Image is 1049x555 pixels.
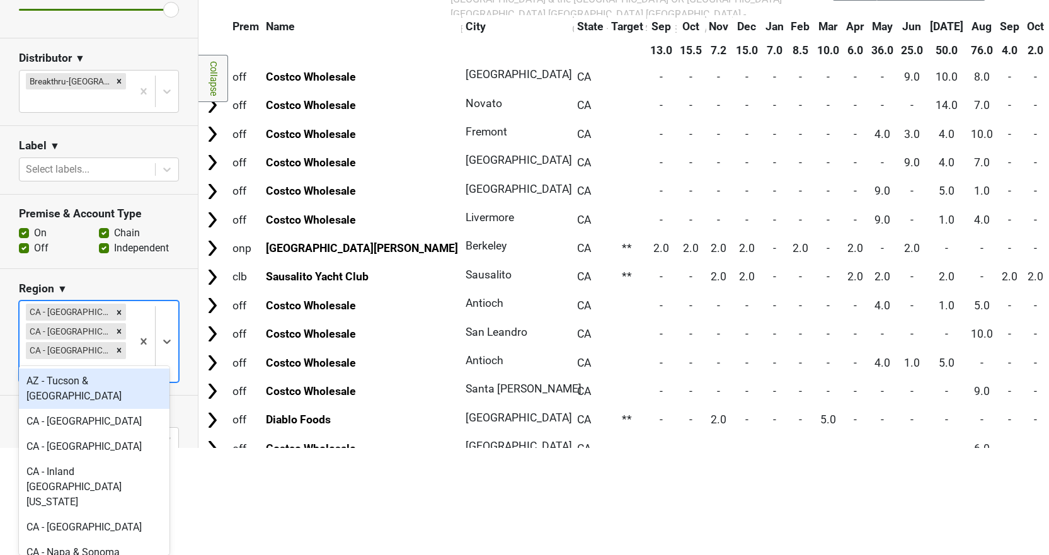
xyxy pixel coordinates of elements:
span: 5.0 [974,299,990,312]
label: Off [34,241,49,256]
span: - [1008,299,1011,312]
span: Prem [232,20,259,33]
span: - [717,357,720,369]
img: Arrow right [203,439,222,458]
span: - [689,71,692,83]
a: Costco Wholesale [266,299,356,312]
td: off [229,406,262,433]
span: - [945,328,948,340]
div: Remove CA - Monterey Bay & Santa Cruz [112,342,126,358]
th: 50.0 [927,39,966,62]
span: - [1034,185,1037,197]
span: - [827,242,830,255]
label: Chain [114,226,140,241]
span: Fremont [466,125,507,138]
td: off [229,321,262,348]
div: CA - [GEOGRAPHIC_DATA] [19,515,169,540]
span: - [854,185,857,197]
span: CA [577,214,591,226]
span: - [689,185,692,197]
th: 7.0 [762,39,787,62]
a: Collapse [198,55,228,102]
span: - [854,299,857,312]
span: - [660,299,663,312]
span: - [910,270,914,283]
div: CA - [GEOGRAPHIC_DATA] [26,323,112,340]
td: onp [229,235,262,262]
th: 15.5 [677,39,705,62]
span: 1.0 [904,357,920,369]
span: - [773,357,776,369]
span: - [827,214,830,226]
a: Costco Wholesale [266,185,356,197]
th: Name: activate to sort column ascending [263,15,462,38]
div: CA - [GEOGRAPHIC_DATA][PERSON_NAME] [26,342,112,358]
span: - [827,71,830,83]
th: 4.0 [997,39,1023,62]
span: - [881,328,884,340]
span: - [1034,71,1037,83]
span: - [827,270,830,283]
td: off [229,206,262,233]
span: 9.0 [874,185,890,197]
td: off [229,349,262,376]
span: - [1034,328,1037,340]
span: 2.0 [1028,270,1043,283]
div: Breakthru-[GEOGRAPHIC_DATA] [26,73,112,89]
th: 2.0 [1024,39,1047,62]
span: - [1008,214,1011,226]
a: Costco Wholesale [266,128,356,140]
span: Berkeley [466,239,507,252]
span: - [980,270,983,283]
span: - [773,385,776,398]
label: On [34,226,47,241]
img: Arrow right [203,182,222,201]
h3: Label [19,139,47,152]
span: - [827,299,830,312]
span: 2.0 [711,270,726,283]
span: - [1008,385,1011,398]
span: - [660,99,663,112]
div: AZ - Tucson & [GEOGRAPHIC_DATA] [19,369,169,409]
span: CA [577,99,591,112]
span: 5.0 [939,357,954,369]
span: 10.0 [971,328,993,340]
th: Sep: activate to sort column ascending [647,15,675,38]
span: - [745,357,748,369]
span: - [827,385,830,398]
span: - [773,185,776,197]
span: - [660,357,663,369]
a: Costco Wholesale [266,442,356,455]
span: - [1008,328,1011,340]
span: - [773,156,776,169]
span: - [717,156,720,169]
span: CA [577,270,591,283]
th: Aug: activate to sort column ascending [968,15,996,38]
span: - [745,214,748,226]
span: ▼ [50,139,60,154]
span: - [689,385,692,398]
span: ▼ [57,282,67,297]
td: off [229,120,262,147]
td: clb [229,263,262,290]
span: - [881,385,884,398]
h3: Region [19,282,54,295]
span: - [1034,128,1037,140]
span: - [1008,128,1011,140]
th: Jan: activate to sort column ascending [762,15,787,38]
span: 2.0 [939,270,954,283]
span: ▼ [75,51,85,66]
img: Arrow right [203,153,222,172]
a: Costco Wholesale [266,99,356,112]
span: - [689,328,692,340]
span: 4.0 [874,299,890,312]
span: - [1008,357,1011,369]
th: Jun: activate to sort column ascending [898,15,926,38]
span: - [910,214,914,226]
span: [GEOGRAPHIC_DATA] [466,154,572,166]
div: CA - [GEOGRAPHIC_DATA] [19,434,169,459]
span: - [799,385,802,398]
td: off [229,63,262,90]
span: 2.0 [904,242,920,255]
th: City: activate to sort column ascending [462,15,566,38]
